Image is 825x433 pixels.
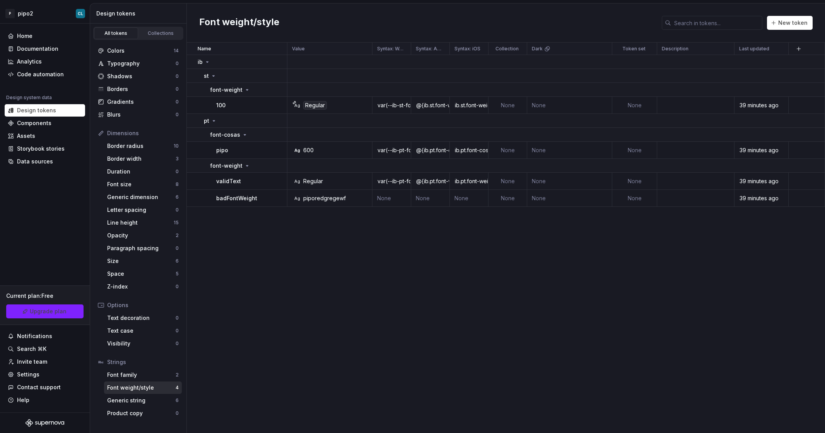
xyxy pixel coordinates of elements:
[107,129,179,137] div: Dimensions
[450,177,488,185] div: ib.pt.font-weight.100
[527,142,612,159] td: None
[204,117,209,125] p: pt
[5,381,85,393] button: Contact support
[17,158,53,165] div: Data sources
[104,407,182,419] a: Product copy0
[104,191,182,203] a: Generic dimension6
[416,46,443,52] p: Syntax: Android
[107,340,176,347] div: Visibility
[104,204,182,216] a: Letter spacing0
[107,155,176,163] div: Border width
[107,327,176,335] div: Text case
[5,356,85,368] a: Invite team
[294,178,300,184] div: Ag
[6,95,52,101] div: Design system data
[294,195,300,201] div: Ag
[107,193,176,201] div: Generic dimension
[612,173,657,190] td: None
[612,142,657,159] td: None
[17,396,29,404] div: Help
[17,58,42,65] div: Analytics
[210,162,243,170] p: font-weight
[176,181,179,187] div: 8
[662,46,688,52] p: Description
[532,46,543,52] p: Dark
[107,180,176,188] div: Font size
[176,60,179,67] div: 0
[454,46,480,52] p: Syntax: iOS
[104,268,182,280] a: Space5
[142,30,180,36] div: Collections
[176,340,179,347] div: 0
[735,194,788,202] div: 39 minutes ago
[176,410,179,416] div: 0
[210,131,240,139] p: font-cosas
[107,98,176,106] div: Gradients
[495,46,519,52] p: Collection
[412,177,449,185] div: @{ib.pt.font-weight.100}
[104,153,182,165] a: Border width3
[26,419,64,427] a: Supernova Logo
[174,48,179,54] div: 14
[450,146,488,154] div: ib.pt.font-cosas.pipo
[372,190,411,207] td: None
[612,190,657,207] td: None
[176,168,179,175] div: 0
[176,315,179,321] div: 0
[174,143,179,149] div: 10
[294,102,300,108] div: Ag
[373,177,410,185] div: var(--ib-pt-font-weight-100)
[216,146,228,154] p: pipo
[107,283,176,290] div: Z-index
[104,312,182,324] a: Text decoration0
[176,73,179,79] div: 0
[104,242,182,254] a: Paragraph spacing0
[489,173,527,190] td: None
[104,216,182,229] a: Line height15
[107,47,174,55] div: Colors
[176,385,179,391] div: 4
[104,165,182,178] a: Duration0
[5,155,85,168] a: Data sources
[176,207,179,213] div: 0
[176,86,179,92] div: 0
[412,101,449,109] div: @{ib.st.font-weight.100}
[735,146,788,154] div: 39 minutes ago
[198,58,203,66] p: ib
[95,70,182,82] a: Shadows0
[778,19,808,27] span: New token
[303,146,314,154] div: 600
[204,72,209,80] p: st
[18,10,33,17] div: pipo2
[95,45,182,57] a: Colors14
[767,16,813,30] button: New token
[622,46,646,52] p: Token set
[96,10,183,17] div: Design tokens
[489,97,527,114] td: None
[95,57,182,70] a: Typography0
[95,83,182,95] a: Borders0
[17,383,61,391] div: Contact support
[450,190,489,207] td: None
[104,255,182,267] a: Size6
[107,257,176,265] div: Size
[104,140,182,152] a: Border radius10
[176,328,179,334] div: 0
[210,86,243,94] p: font-weight
[450,101,488,109] div: ib.st.font-weight.100
[176,99,179,105] div: 0
[17,345,46,353] div: Search ⌘K
[78,10,83,17] div: CL
[5,55,85,68] a: Analytics
[107,206,176,214] div: Letter spacing
[5,104,85,117] a: Design tokens
[176,284,179,290] div: 0
[17,358,47,366] div: Invite team
[489,190,527,207] td: None
[2,5,88,22] button: Ppipo2CL
[107,358,179,366] div: Strings
[104,337,182,350] a: Visibility0
[5,143,85,155] a: Storybook stories
[107,111,176,119] div: Blurs
[104,394,182,407] a: Generic string6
